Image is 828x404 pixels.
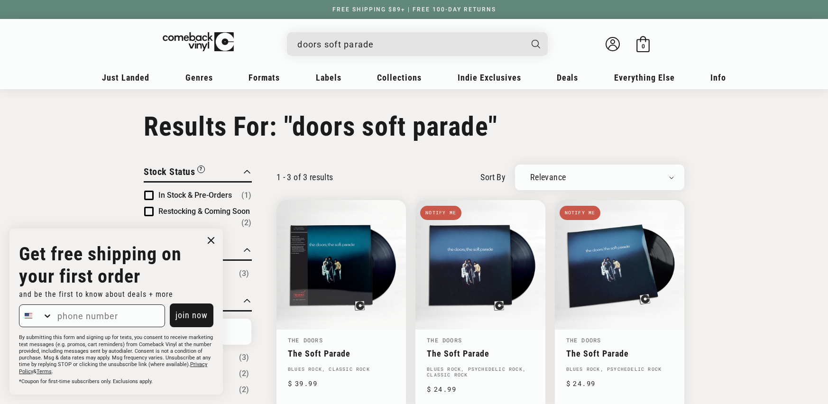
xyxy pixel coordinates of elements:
span: Number of products: (2) [241,217,251,229]
button: Search Countries [19,305,53,327]
span: Restocking & Coming Soon [158,207,250,216]
span: Deals [557,73,578,83]
span: Stock Status [144,166,195,177]
span: 0 [642,43,645,50]
a: The Soft Parade [566,349,673,358]
span: Formats [248,73,280,83]
span: Info [710,73,726,83]
span: Number of products: (2) [239,384,249,395]
img: United States [25,312,32,320]
span: Indie Exclusives [458,73,521,83]
p: By submitting this form and signing up for texts, you consent to receive marketing text messages ... [19,334,213,375]
input: phone number [53,305,165,327]
a: The Doors [288,336,323,344]
span: *Coupon for first-time subscribers only. Exclusions apply. [19,378,153,385]
div: Search [287,32,548,56]
span: Number of products: (3) [239,268,249,279]
a: Privacy Policy [19,361,207,374]
span: Number of products: (1) [241,190,251,201]
span: Labels [316,73,341,83]
strong: Get free shipping on your first order [19,243,182,287]
a: Terms [37,368,52,375]
span: Everything Else [614,73,675,83]
a: The Doors [427,336,462,344]
p: 1 - 3 of 3 results [276,172,333,182]
span: Collections [377,73,422,83]
a: The Soft Parade [288,349,395,358]
span: Number of products: (2) [239,368,249,379]
label: sort by [480,171,506,184]
button: Search [524,32,549,56]
span: Genres [185,73,213,83]
span: In Stock & Pre-Orders [158,191,232,200]
span: Just Landed [102,73,149,83]
h1: Results For: "doors soft parade" [144,111,684,142]
a: The Soft Parade [427,349,534,358]
span: Number of products: (3) [239,352,249,363]
a: The Doors [566,336,601,344]
button: Close dialog [204,233,218,248]
button: join now [170,303,213,327]
input: When autocomplete results are available use up and down arrows to review and enter to select [297,35,522,54]
a: FREE SHIPPING $89+ | FREE 100-DAY RETURNS [323,6,506,13]
span: and be the first to know about deals + more [19,290,173,299]
button: Filter by Stock Status [144,165,205,181]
